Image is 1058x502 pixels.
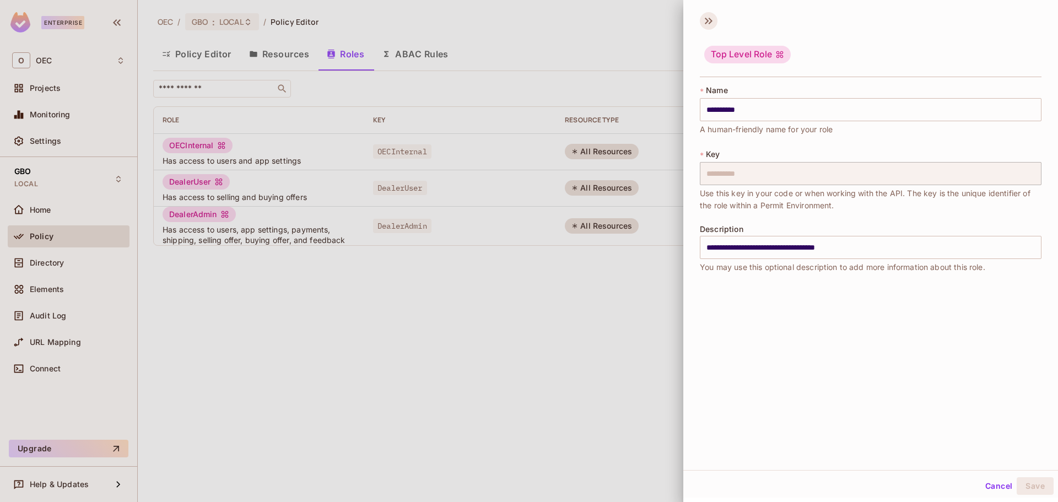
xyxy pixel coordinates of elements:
[700,225,743,234] span: Description
[981,477,1017,495] button: Cancel
[706,86,728,95] span: Name
[700,187,1041,212] span: Use this key in your code or when working with the API. The key is the unique identifier of the r...
[700,261,985,273] span: You may use this optional description to add more information about this role.
[1017,477,1054,495] button: Save
[706,150,720,159] span: Key
[700,123,833,136] span: A human-friendly name for your role
[704,46,791,63] div: Top Level Role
